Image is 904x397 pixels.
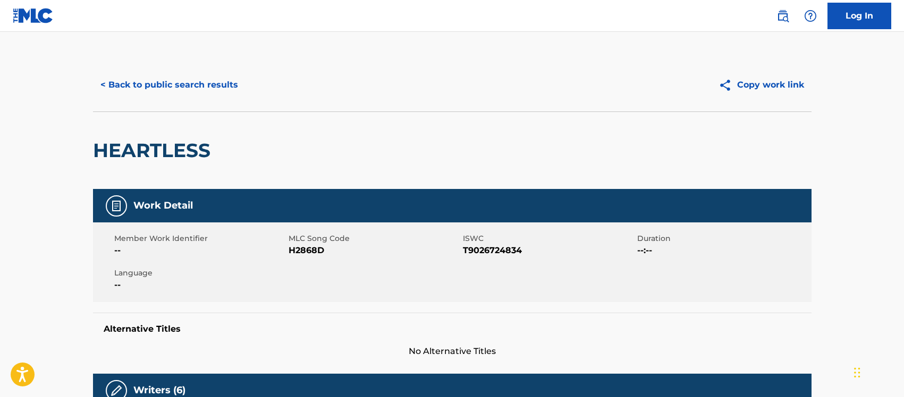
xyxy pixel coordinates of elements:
[851,346,904,397] iframe: Chat Widget
[827,3,891,29] a: Log In
[804,10,817,22] img: help
[289,244,460,257] span: H2868D
[854,357,860,389] div: Drag
[637,244,809,257] span: --:--
[719,79,737,92] img: Copy work link
[289,233,460,244] span: MLC Song Code
[800,5,821,27] div: Help
[114,233,286,244] span: Member Work Identifier
[93,345,812,358] span: No Alternative Titles
[110,200,123,212] img: Work Detail
[104,324,801,334] h5: Alternative Titles
[93,72,246,98] button: < Back to public search results
[772,5,793,27] a: Public Search
[463,233,635,244] span: ISWC
[463,244,635,257] span: T9026724834
[93,139,216,162] h2: HEARTLESS
[114,244,286,257] span: --
[133,384,185,396] h5: Writers (6)
[711,72,812,98] button: Copy work link
[133,200,193,212] h5: Work Detail
[114,279,286,291] span: --
[776,10,789,22] img: search
[110,384,123,397] img: Writers
[13,8,54,23] img: MLC Logo
[114,267,286,279] span: Language
[637,233,809,244] span: Duration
